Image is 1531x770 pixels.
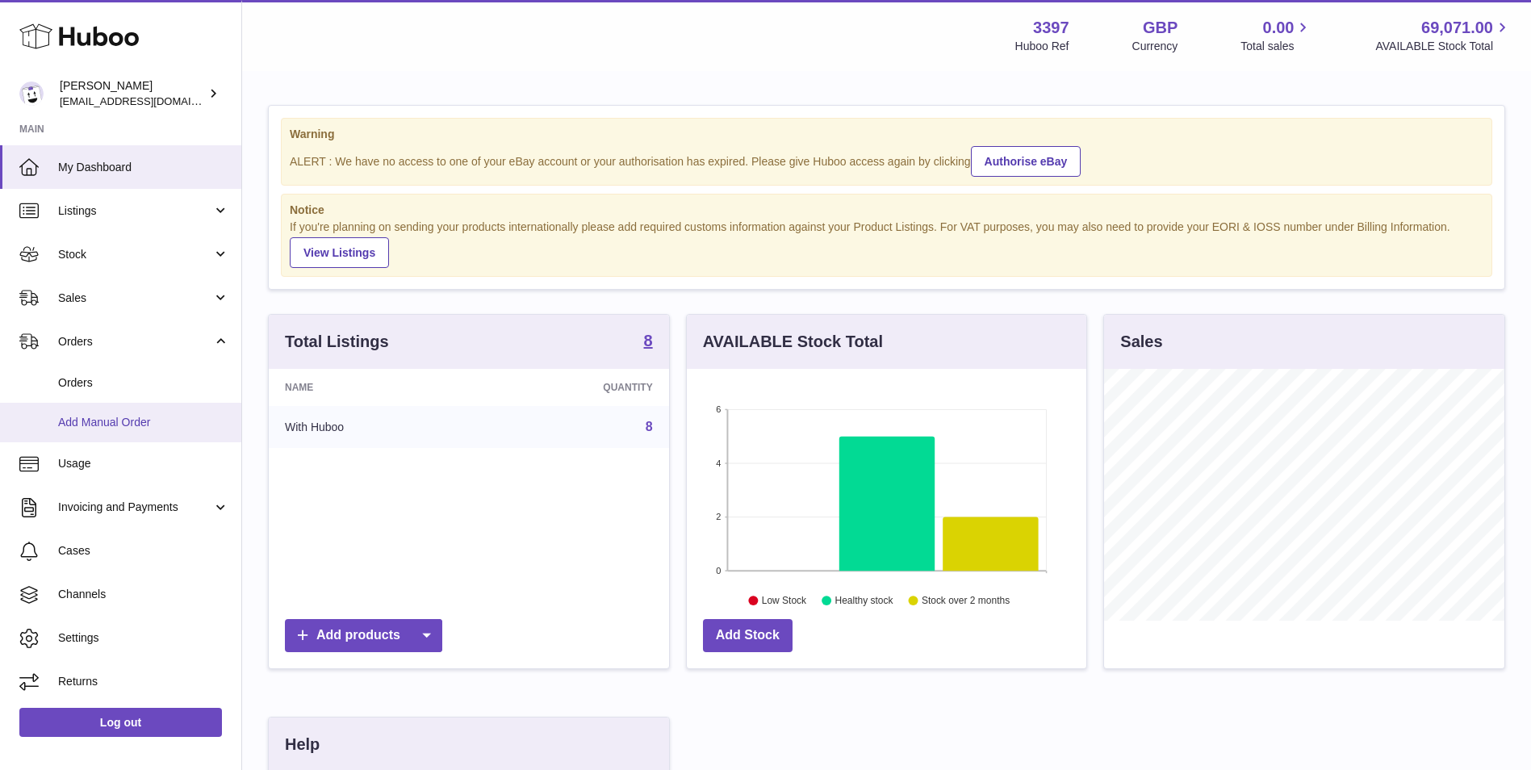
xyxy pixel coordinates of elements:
[58,203,212,219] span: Listings
[479,369,668,406] th: Quantity
[646,420,653,433] a: 8
[290,220,1483,268] div: If you're planning on sending your products internationally please add required customs informati...
[60,94,237,107] span: [EMAIL_ADDRESS][DOMAIN_NAME]
[19,82,44,106] img: sales@canchema.com
[58,674,229,689] span: Returns
[644,333,653,349] strong: 8
[716,513,721,522] text: 2
[835,596,893,607] text: Healthy stock
[1263,17,1295,39] span: 0.00
[60,78,205,109] div: [PERSON_NAME]
[58,291,212,306] span: Sales
[290,144,1483,177] div: ALERT : We have no access to one of your eBay account or your authorisation has expired. Please g...
[58,543,229,559] span: Cases
[58,630,229,646] span: Settings
[716,458,721,468] text: 4
[1132,39,1178,54] div: Currency
[285,619,442,652] a: Add products
[58,500,212,515] span: Invoicing and Payments
[1240,39,1312,54] span: Total sales
[644,333,653,352] a: 8
[290,237,389,268] a: View Listings
[762,596,807,607] text: Low Stock
[285,331,389,353] h3: Total Listings
[922,596,1010,607] text: Stock over 2 months
[269,369,479,406] th: Name
[703,619,793,652] a: Add Stock
[716,566,721,575] text: 0
[703,331,883,353] h3: AVAILABLE Stock Total
[1033,17,1069,39] strong: 3397
[290,203,1483,218] strong: Notice
[58,415,229,430] span: Add Manual Order
[58,587,229,602] span: Channels
[269,406,479,448] td: With Huboo
[19,708,222,737] a: Log out
[1143,17,1178,39] strong: GBP
[58,160,229,175] span: My Dashboard
[290,127,1483,142] strong: Warning
[716,404,721,414] text: 6
[58,247,212,262] span: Stock
[58,375,229,391] span: Orders
[1375,39,1512,54] span: AVAILABLE Stock Total
[58,456,229,471] span: Usage
[1240,17,1312,54] a: 0.00 Total sales
[1375,17,1512,54] a: 69,071.00 AVAILABLE Stock Total
[58,334,212,349] span: Orders
[1120,331,1162,353] h3: Sales
[1421,17,1493,39] span: 69,071.00
[971,146,1081,177] a: Authorise eBay
[1015,39,1069,54] div: Huboo Ref
[285,734,320,755] h3: Help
